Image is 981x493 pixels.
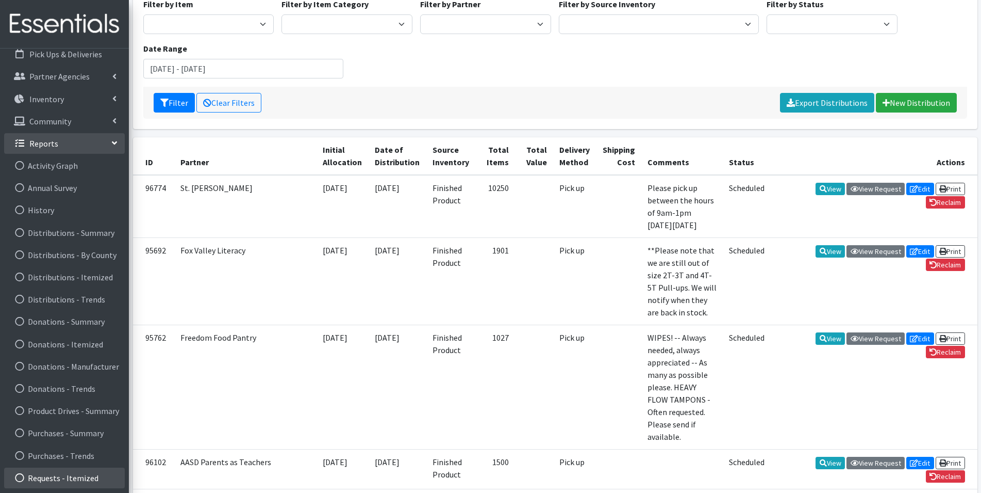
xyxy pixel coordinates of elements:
[133,449,174,489] td: 96102
[317,175,369,238] td: [DATE]
[317,449,369,489] td: [DATE]
[936,245,965,258] a: Print
[780,93,874,113] a: Export Distributions
[475,237,515,325] td: 1901
[369,137,426,175] th: Date of Distribution
[4,111,125,132] a: Community
[174,325,317,449] td: Freedom Food Pantry
[4,222,125,243] a: Distributions - Summary
[4,378,125,399] a: Donations - Trends
[906,332,934,345] a: Edit
[816,332,845,345] a: View
[29,94,64,104] p: Inventory
[4,356,125,377] a: Donations - Manufacturer
[143,59,343,78] input: January 1, 2011 - December 31, 2011
[29,138,58,149] p: Reports
[133,237,174,325] td: 95692
[174,175,317,238] td: St. [PERSON_NAME]
[926,259,965,271] a: Reclaim
[369,325,426,449] td: [DATE]
[926,470,965,483] a: Reclaim
[4,468,125,488] a: Requests - Itemized
[4,7,125,41] img: HumanEssentials
[936,183,965,195] a: Print
[29,49,102,59] p: Pick Ups & Deliveries
[816,245,845,258] a: View
[906,245,934,258] a: Edit
[29,116,71,126] p: Community
[936,332,965,345] a: Print
[426,237,476,325] td: Finished Product
[475,325,515,449] td: 1027
[641,175,723,238] td: Please pick up between the hours of 9am-1pm [DATE][DATE]
[4,44,125,65] a: Pick Ups & Deliveries
[723,449,771,489] td: Scheduled
[475,175,515,238] td: 10250
[4,311,125,332] a: Donations - Summary
[174,237,317,325] td: Fox Valley Literacy
[553,449,596,489] td: Pick up
[906,457,934,469] a: Edit
[846,457,905,469] a: View Request
[816,457,845,469] a: View
[641,137,723,175] th: Comments
[4,155,125,176] a: Activity Graph
[846,245,905,258] a: View Request
[4,245,125,265] a: Distributions - By County
[926,346,965,358] a: Reclaim
[926,196,965,209] a: Reclaim
[596,137,641,175] th: Shipping Cost
[553,325,596,449] td: Pick up
[133,175,174,238] td: 96774
[4,267,125,288] a: Distributions - Itemized
[426,325,476,449] td: Finished Product
[4,289,125,310] a: Distributions - Trends
[29,71,90,82] p: Partner Agencies
[154,93,195,113] button: Filter
[426,137,476,175] th: Source Inventory
[723,175,771,238] td: Scheduled
[553,175,596,238] td: Pick up
[723,325,771,449] td: Scheduled
[426,175,476,238] td: Finished Product
[174,137,317,175] th: Partner
[641,325,723,449] td: WIPES! -- Always needed, always appreciated -- As many as possible please. HEAVY FLOW TAMPONS - O...
[4,178,125,198] a: Annual Survey
[317,237,369,325] td: [DATE]
[4,66,125,87] a: Partner Agencies
[133,137,174,175] th: ID
[4,334,125,355] a: Donations - Itemized
[723,237,771,325] td: Scheduled
[4,446,125,466] a: Purchases - Trends
[906,183,934,195] a: Edit
[846,332,905,345] a: View Request
[846,183,905,195] a: View Request
[936,457,965,469] a: Print
[369,237,426,325] td: [DATE]
[4,133,125,154] a: Reports
[876,93,957,113] a: New Distribution
[816,183,845,195] a: View
[641,237,723,325] td: **Please note that we are still out of size 2T-3T and 4T-5T Pull-ups. We will notify when they ar...
[369,175,426,238] td: [DATE]
[317,325,369,449] td: [DATE]
[317,137,369,175] th: Initial Allocation
[723,137,771,175] th: Status
[475,449,515,489] td: 1500
[174,449,317,489] td: AASD Parents as Teachers
[553,137,596,175] th: Delivery Method
[553,237,596,325] td: Pick up
[196,93,261,113] a: Clear Filters
[133,325,174,449] td: 95762
[426,449,476,489] td: Finished Product
[4,423,125,443] a: Purchases - Summary
[143,42,187,55] label: Date Range
[515,137,553,175] th: Total Value
[369,449,426,489] td: [DATE]
[4,89,125,109] a: Inventory
[475,137,515,175] th: Total Items
[4,401,125,421] a: Product Drives - Summary
[771,137,977,175] th: Actions
[4,200,125,220] a: History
